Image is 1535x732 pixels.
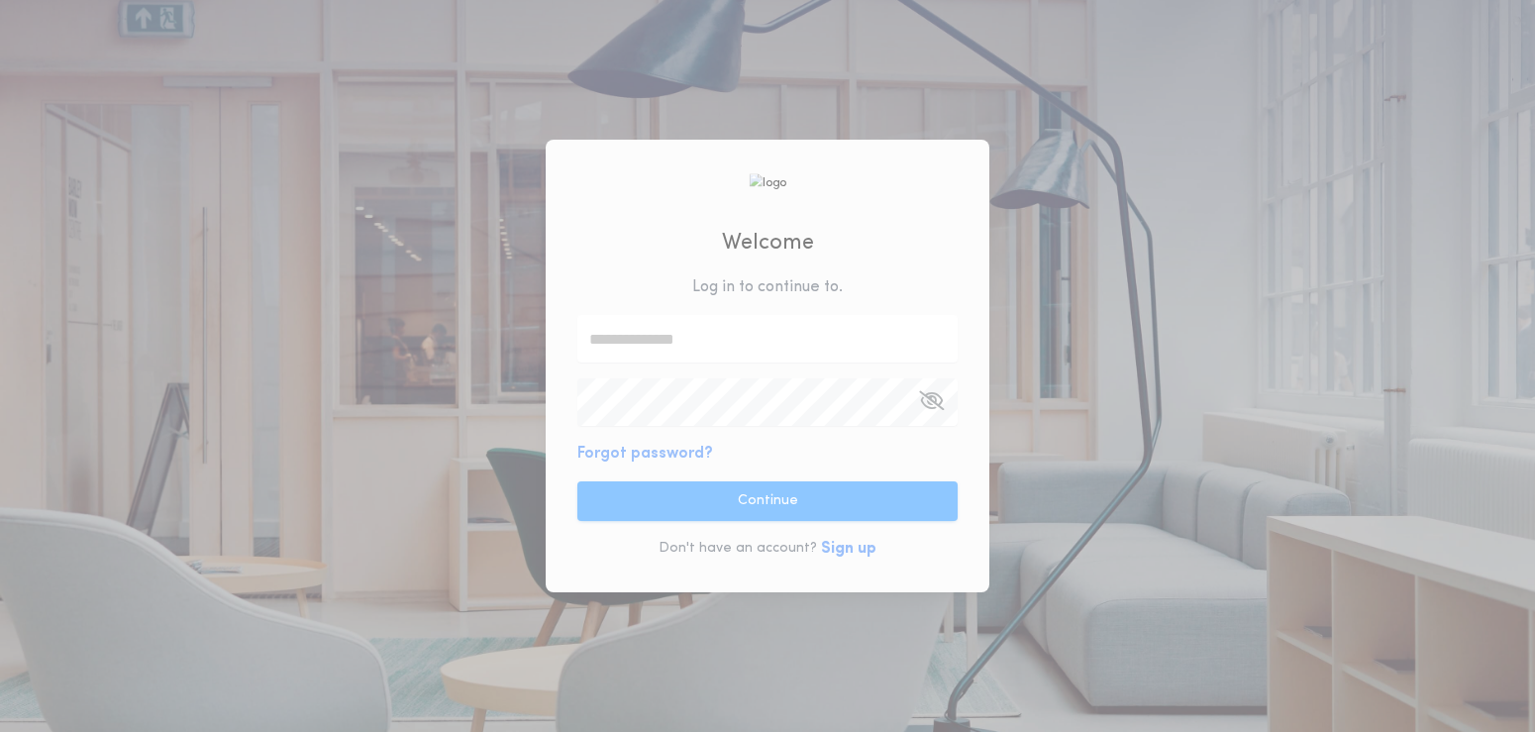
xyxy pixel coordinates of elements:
[577,442,713,466] button: Forgot password?
[659,539,817,559] p: Don't have an account?
[722,227,814,260] h2: Welcome
[577,481,958,521] button: Continue
[692,275,843,299] p: Log in to continue to .
[821,537,876,561] button: Sign up
[749,173,786,192] img: logo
